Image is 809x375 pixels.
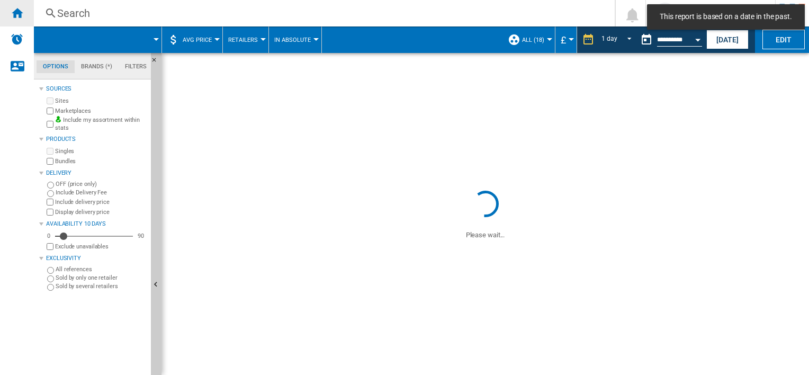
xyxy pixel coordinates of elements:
[600,31,636,49] md-select: REPORTS.WIZARD.STEPS.REPORT.STEPS.REPORT_OPTIONS.PERIOD: 1 day
[228,26,263,53] button: Retailers
[56,189,147,197] label: Include Delivery Fee
[636,29,657,50] button: md-calendar
[56,274,147,282] label: Sold by only one retailer
[47,199,53,206] input: Include delivery price
[47,182,54,189] input: OFF (price only)
[46,254,147,263] div: Exclusivity
[46,135,147,144] div: Products
[56,180,147,188] label: OFF (price only)
[555,26,577,53] md-menu: Currency
[47,243,53,250] input: Display delivery price
[47,209,53,216] input: Display delivery price
[55,243,147,251] label: Exclude unavailables
[228,37,258,43] span: Retailers
[11,33,23,46] img: alerts-logo.svg
[44,232,53,240] div: 0
[55,116,147,132] label: Include my assortment within stats
[183,26,217,53] button: AVG Price
[57,6,587,21] div: Search
[47,275,54,282] input: Sold by only one retailer
[56,282,147,290] label: Sold by several retailers
[135,232,147,240] div: 90
[47,108,53,114] input: Marketplaces
[55,147,147,155] label: Singles
[55,157,147,165] label: Bundles
[75,60,119,73] md-tab-item: Brands (*)
[37,60,75,73] md-tab-item: Options
[466,231,505,239] ng-transclude: Please wait...
[47,158,53,165] input: Bundles
[56,265,147,273] label: All references
[274,37,311,43] span: In Absolute
[47,118,53,131] input: Include my assortment within stats
[508,26,550,53] div: ALL (18)
[601,35,617,42] div: 1 day
[55,97,147,105] label: Sites
[522,26,550,53] button: ALL (18)
[688,29,707,48] button: Open calendar
[47,148,53,155] input: Singles
[47,284,54,291] input: Sold by several retailers
[47,190,54,197] input: Include Delivery Fee
[151,53,164,72] button: Hide
[46,85,147,93] div: Sources
[46,169,147,177] div: Delivery
[657,12,795,22] span: This report is based on a date in the past.
[55,231,133,242] md-slider: Availability
[55,208,147,216] label: Display delivery price
[55,198,147,206] label: Include delivery price
[119,60,153,73] md-tab-item: Filters
[522,37,544,43] span: ALL (18)
[46,220,147,228] div: Availability 10 Days
[47,267,54,274] input: All references
[636,26,704,53] div: This report is based on a date in the past.
[706,30,749,49] button: [DATE]
[561,34,566,46] span: £
[274,26,316,53] button: In Absolute
[762,30,805,49] button: Edit
[167,26,217,53] div: AVG Price
[47,97,53,104] input: Sites
[55,107,147,115] label: Marketplaces
[561,26,571,53] button: £
[183,37,212,43] span: AVG Price
[55,116,61,122] img: mysite-bg-18x18.png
